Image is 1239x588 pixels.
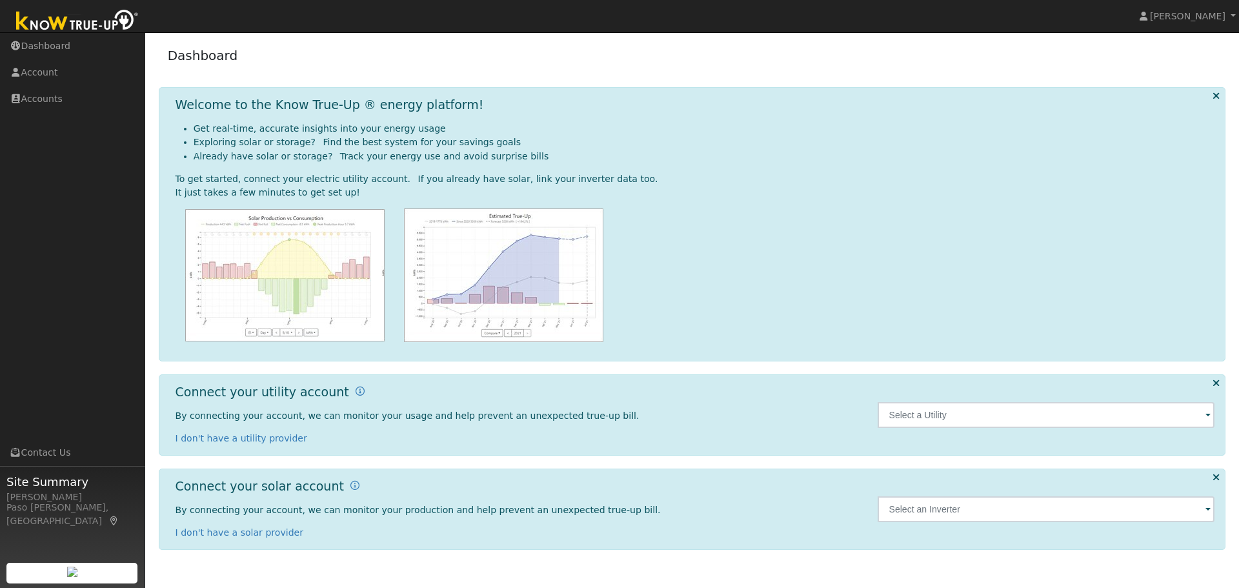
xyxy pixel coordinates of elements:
[194,136,1215,149] li: Exploring solar or storage? Find the best system for your savings goals
[108,516,120,526] a: Map
[176,505,661,515] span: By connecting your account, we can monitor your production and help prevent an unexpected true-up...
[176,433,307,443] a: I don't have a utility provider
[878,402,1215,428] input: Select a Utility
[168,48,238,63] a: Dashboard
[10,7,145,36] img: Know True-Up
[1150,11,1225,21] span: [PERSON_NAME]
[6,501,138,528] div: Paso [PERSON_NAME], [GEOGRAPHIC_DATA]
[67,567,77,577] img: retrieve
[176,186,1215,199] div: It just takes a few minutes to get set up!
[194,150,1215,163] li: Already have solar or storage? Track your energy use and avoid surprise bills
[6,473,138,491] span: Site Summary
[6,491,138,504] div: [PERSON_NAME]
[176,385,349,400] h1: Connect your utility account
[176,411,640,421] span: By connecting your account, we can monitor your usage and help prevent an unexpected true-up bill.
[176,527,304,538] a: I don't have a solar provider
[176,479,344,494] h1: Connect your solar account
[176,97,484,112] h1: Welcome to the Know True-Up ® energy platform!
[194,122,1215,136] li: Get real-time, accurate insights into your energy usage
[878,496,1215,522] input: Select an Inverter
[176,172,1215,186] div: To get started, connect your electric utility account. If you already have solar, link your inver...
